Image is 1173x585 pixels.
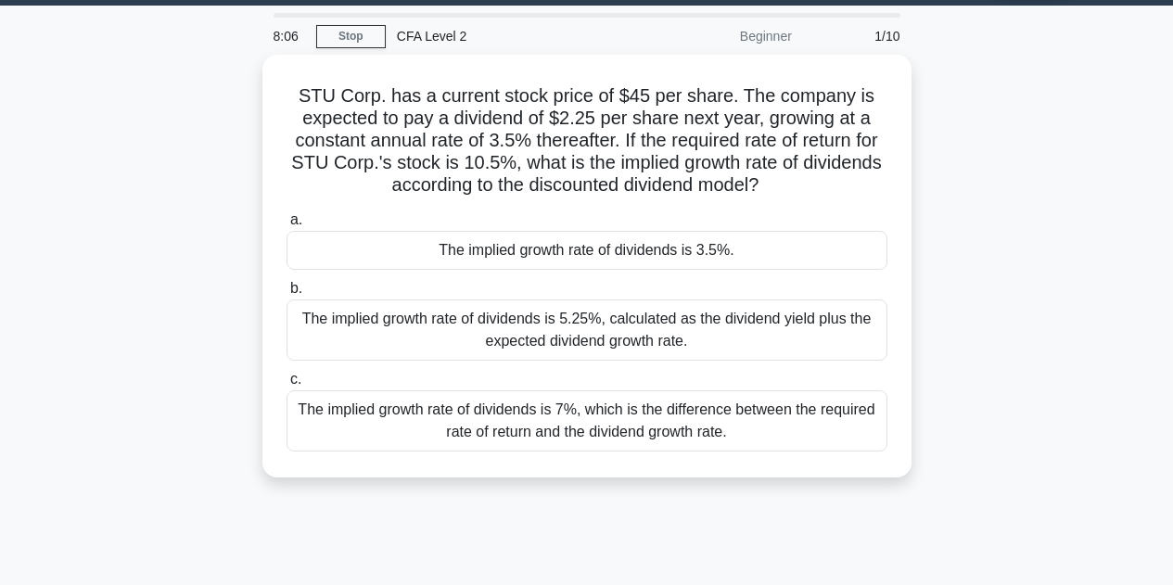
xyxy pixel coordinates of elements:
[641,18,803,55] div: Beginner
[287,231,887,270] div: The implied growth rate of dividends is 3.5%.
[262,18,316,55] div: 8:06
[290,211,302,227] span: a.
[287,390,887,451] div: The implied growth rate of dividends is 7%, which is the difference between the required rate of ...
[290,280,302,296] span: b.
[803,18,912,55] div: 1/10
[316,25,386,48] a: Stop
[287,299,887,361] div: The implied growth rate of dividends is 5.25%, calculated as the dividend yield plus the expected...
[386,18,641,55] div: CFA Level 2
[285,84,889,197] h5: STU Corp. has a current stock price of $45 per share. The company is expected to pay a dividend o...
[290,371,301,387] span: c.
